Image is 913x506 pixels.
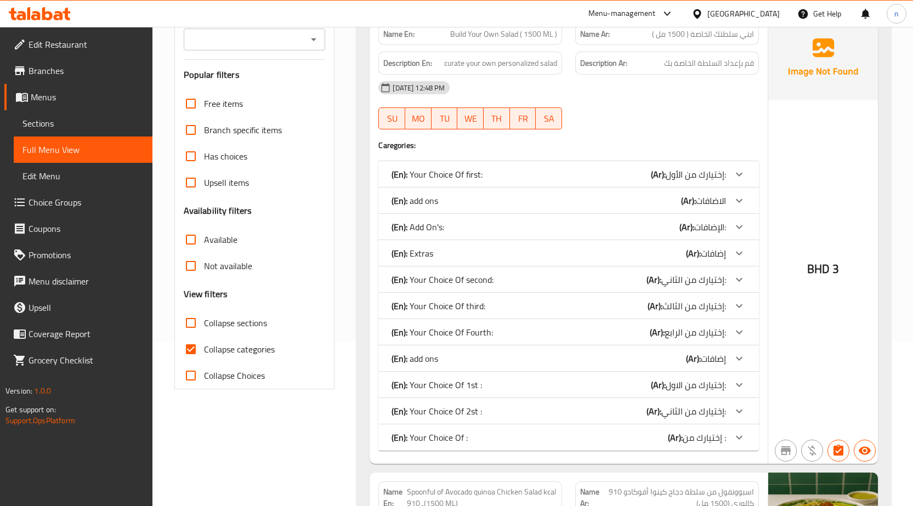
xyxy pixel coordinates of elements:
[540,111,558,127] span: SA
[665,324,726,340] span: إختيارك من الرابع:
[392,429,407,446] b: (En):
[204,233,237,246] span: Available
[383,111,401,127] span: SU
[662,298,726,314] span: إختيارك من الثالث:
[694,219,726,235] span: الإضافات:
[4,58,152,84] a: Branches
[4,215,152,242] a: Coupons
[668,429,683,446] b: (Ar):
[378,266,759,293] div: (En): Your Choice Of second:(Ar):إختيارك من الثاني:
[29,275,144,288] span: Menu disclaimer
[392,245,407,261] b: (En):
[14,137,152,163] a: Full Menu View
[22,117,144,130] span: Sections
[392,168,483,181] p: Your Choice Of first:
[31,90,144,104] span: Menus
[651,377,666,393] b: (Ar):
[484,107,510,129] button: TH
[436,111,453,127] span: TU
[392,403,407,419] b: (En):
[34,384,51,398] span: 1.0.0
[4,268,152,294] a: Menu disclaimer
[392,431,468,444] p: Your Choice Of :
[807,258,830,280] span: BHD
[707,8,780,20] div: [GEOGRAPHIC_DATA]
[29,354,144,367] span: Grocery Checklist
[4,189,152,215] a: Choice Groups
[392,378,482,391] p: Your Choice Of 1st :
[650,324,665,340] b: (Ar):
[392,350,407,367] b: (En):
[378,161,759,187] div: (En): Your Choice Of first:(Ar):إختيارك من الأول:
[666,377,726,393] span: إختيارك من الاول:
[392,220,444,234] p: Add On's:
[536,107,562,129] button: SA
[392,405,482,418] p: Your Choice Of 2st :
[410,111,427,127] span: MO
[4,294,152,321] a: Upsell
[652,29,754,40] span: ابني سلطتك الخاصة ( 1500 مل )
[651,166,666,183] b: (Ar):
[204,123,282,137] span: Branch specific items
[184,288,228,300] h3: View filters
[29,248,144,261] span: Promotions
[5,384,32,398] span: Version:
[306,32,321,47] button: Open
[184,69,326,81] h3: Popular filters
[14,110,152,137] a: Sections
[378,240,759,266] div: (En): Extras(Ar):إضافات
[383,56,432,70] strong: Description En:
[647,271,661,288] b: (Ar):
[775,440,797,462] button: Not branch specific item
[444,56,557,70] span: curate your own personalized salad
[832,258,839,280] span: 3
[488,111,506,127] span: TH
[204,259,252,272] span: Not available
[392,326,493,339] p: Your Choice Of Fourth:
[661,403,726,419] span: إختيارك من الثاني:
[4,31,152,58] a: Edit Restaurant
[679,219,694,235] b: (Ar):
[29,196,144,209] span: Choice Groups
[378,107,405,129] button: SU
[4,242,152,268] a: Promotions
[383,29,415,40] strong: Name En:
[22,169,144,183] span: Edit Menu
[392,273,494,286] p: Your Choice Of second:
[378,372,759,398] div: (En): Your Choice Of 1st :(Ar):إختيارك من الاول:
[22,143,144,156] span: Full Menu View
[647,403,661,419] b: (Ar):
[432,107,458,129] button: TU
[392,247,433,260] p: Extras
[462,111,479,127] span: WE
[29,38,144,51] span: Edit Restaurant
[405,107,432,129] button: MO
[378,424,759,451] div: (En): Your Choice Of :(Ar):إختيارك من :
[204,97,243,110] span: Free items
[378,140,759,151] h4: Caregories:
[4,347,152,373] a: Grocery Checklist
[701,350,726,367] span: إضافات
[378,187,759,214] div: (En): add ons(Ar):الاضافات
[29,64,144,77] span: Branches
[392,352,438,365] p: add ons
[686,350,701,367] b: (Ar):
[378,293,759,319] div: (En): Your Choice Of third:(Ar):إختيارك من الثالث:
[392,192,407,209] b: (En):
[29,327,144,340] span: Coverage Report
[686,245,701,261] b: (Ar):
[392,299,485,312] p: Your Choice Of third:
[184,204,252,217] h3: Availability filters
[204,150,247,163] span: Has choices
[827,440,849,462] button: Has choices
[514,111,532,127] span: FR
[683,429,726,446] span: إختيارك من :
[392,271,407,288] b: (En):
[580,56,627,70] strong: Description Ar:
[204,176,249,189] span: Upsell items
[204,316,267,329] span: Collapse sections
[392,166,407,183] b: (En):
[29,222,144,235] span: Coupons
[5,413,75,428] a: Support.OpsPlatform
[388,83,449,93] span: [DATE] 12:48 PM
